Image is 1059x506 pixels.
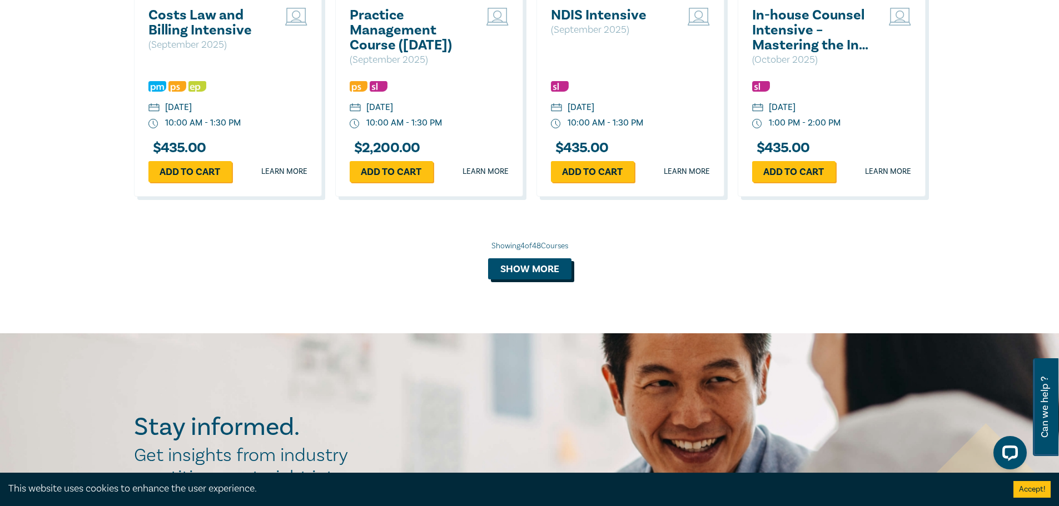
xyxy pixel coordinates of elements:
img: Substantive Law [370,81,387,92]
span: Can we help ? [1040,365,1050,449]
img: Substantive Law [752,81,770,92]
img: watch [752,119,762,129]
div: [DATE] [165,101,192,114]
p: ( September 2025 ) [551,23,670,37]
h3: $ 435.00 [551,141,609,156]
div: [DATE] [769,101,796,114]
img: Substantive Law [551,81,569,92]
h3: $ 2,200.00 [350,141,420,156]
img: watch [350,119,360,129]
a: Add to cart [350,161,433,182]
img: Ethics & Professional Responsibility [188,81,206,92]
img: Professional Skills [350,81,367,92]
div: This website uses cookies to enhance the user experience. [8,482,997,496]
img: watch [148,119,158,129]
div: 1:00 PM - 2:00 PM [769,117,841,129]
img: calendar [148,103,160,113]
div: 10:00 AM - 1:30 PM [568,117,643,129]
img: Live Stream [486,8,509,26]
a: Add to cart [551,161,634,182]
div: 10:00 AM - 1:30 PM [366,117,442,129]
h3: $ 435.00 [752,141,810,156]
a: Learn more [261,166,307,177]
a: Add to cart [148,161,232,182]
a: Costs Law and Billing Intensive [148,8,268,38]
button: Show more [488,258,571,279]
p: ( October 2025 ) [752,53,872,67]
img: Professional Skills [168,81,186,92]
img: Live Stream [688,8,710,26]
a: Learn more [664,166,710,177]
img: Live Stream [285,8,307,26]
p: ( September 2025 ) [148,38,268,52]
iframe: LiveChat chat widget [985,432,1031,478]
img: Practice Management & Business Skills [148,81,166,92]
div: [DATE] [568,101,594,114]
a: Practice Management Course ([DATE]) [350,8,469,53]
button: Accept cookies [1013,481,1051,498]
p: ( September 2025 ) [350,53,469,67]
img: calendar [350,103,361,113]
a: In-house Counsel Intensive – Mastering the In-house Role [752,8,872,53]
div: [DATE] [366,101,393,114]
a: NDIS Intensive [551,8,670,23]
a: Learn more [865,166,911,177]
div: Showing 4 of 48 Courses [134,241,926,252]
a: Learn more [463,166,509,177]
a: Add to cart [752,161,836,182]
img: watch [551,119,561,129]
div: 10:00 AM - 1:30 PM [165,117,241,129]
img: calendar [752,103,763,113]
h3: $ 435.00 [148,141,206,156]
img: calendar [551,103,562,113]
img: Live Stream [889,8,911,26]
h2: Stay informed. [134,413,396,442]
